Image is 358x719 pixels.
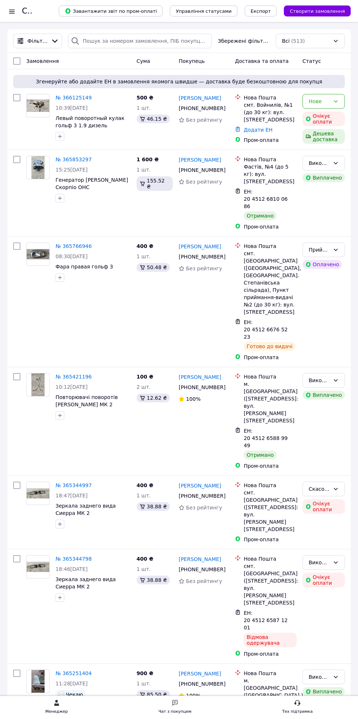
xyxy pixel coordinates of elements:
a: Створити замовлення [277,8,351,14]
span: 15:25[DATE] [56,167,88,173]
span: 1 шт. [137,253,151,259]
div: Виконано [309,673,330,681]
button: Експорт [245,5,277,16]
div: Очікує оплати [302,499,345,514]
a: № 366125149 [56,95,92,101]
a: [PERSON_NAME] [179,156,221,163]
div: Пром-оплата [244,650,297,658]
div: Нова Пошта [244,373,297,380]
span: (513) [291,38,305,44]
a: № 365251404 [56,670,92,676]
div: Готово до видачі [244,342,296,351]
span: Збережені фільтри: [218,37,270,45]
span: Фара правая гольф 3 [56,264,113,270]
a: [PERSON_NAME] [179,482,221,489]
span: 400 ₴ [137,556,153,562]
img: Фото товару [31,373,44,396]
span: Експорт [251,8,271,14]
div: Виконано [309,558,330,566]
div: Нова Пошта [244,94,297,101]
h1: Список замовлень [22,7,96,15]
span: 1 шт. [137,681,151,686]
span: 18:46[DATE] [56,566,88,572]
div: [PHONE_NUMBER] [177,564,224,575]
a: Фото товару [26,156,50,179]
div: 46.15 ₴ [137,114,170,123]
a: № 365421196 [56,374,92,380]
div: [PHONE_NUMBER] [177,165,224,175]
span: Згенеруйте або додайте ЕН в замовлення якомога швидше — доставка буде безкоштовною для покупця [16,78,342,85]
div: Пром-оплата [244,354,297,361]
div: Менеджер [45,708,68,715]
span: 1 шт. [137,105,151,111]
div: Виплачено [302,173,345,182]
span: 1 шт. [137,167,151,173]
div: [PHONE_NUMBER] [177,679,224,689]
a: Фото товару [26,373,50,396]
a: № 365344798 [56,556,92,562]
div: 50.48 ₴ [137,263,170,272]
a: № 365853297 [56,157,92,162]
div: Прийнято [309,246,330,254]
img: Фото товару [31,156,44,179]
span: 11:28[DATE] [56,681,88,686]
div: Пром-оплата [244,462,297,470]
button: Завантажити звіт по пром-оплаті [59,5,163,16]
span: 1 600 ₴ [137,157,159,162]
a: Фото товару [26,94,50,117]
span: Доставка та оплата [235,58,289,64]
div: Виконано [309,376,330,384]
div: 12.62 ₴ [137,394,170,402]
span: Фільтри [27,37,48,45]
div: Відмова одержувача [244,633,297,647]
div: Чат з покупцем [159,708,191,715]
div: Очікує оплати [302,112,345,126]
div: смт. [GEOGRAPHIC_DATA] ([STREET_ADDRESS]: вул. [PERSON_NAME][STREET_ADDRESS] [244,489,297,533]
a: № 365766946 [56,243,92,249]
span: 400 ₴ [137,243,153,249]
span: Без рейтингу [186,505,222,511]
span: 2 шт. [137,384,151,390]
div: смт. [GEOGRAPHIC_DATA] ([STREET_ADDRESS]: вул. [PERSON_NAME][STREET_ADDRESS] [244,562,297,606]
div: Виконано [309,159,330,167]
span: Чекаю [66,692,83,697]
span: 10:39[DATE] [56,105,88,111]
span: Без рейтингу [186,578,222,584]
span: Генератор [PERSON_NAME] Скорпіо ОНС [56,177,128,190]
span: Без рейтингу [186,179,222,185]
div: м. [GEOGRAPHIC_DATA] ([STREET_ADDRESS]: вул. [PERSON_NAME][STREET_ADDRESS] [244,380,297,424]
div: Оплачено [302,260,342,269]
a: Фото товару [26,555,50,579]
div: Дешева доставка [302,129,345,144]
span: Створити замовлення [290,8,345,14]
span: ЕН: 20 4512 6588 9949 [244,428,287,448]
div: Пром-оплата [244,536,297,543]
a: Додати ЕН [244,127,273,133]
span: Покупець [179,58,205,64]
a: Зеркала заднего вида Сиерра МК 2 [56,576,116,590]
span: Без рейтингу [186,117,222,123]
div: 155.52 ₴ [137,176,173,191]
a: [PERSON_NAME] [179,670,221,677]
img: Фото товару [27,562,49,572]
a: Фото товару [26,670,50,693]
span: 500 ₴ [137,95,153,101]
span: Завантажити звіт по пром-оплаті [65,8,157,14]
div: Виплачено [302,391,345,399]
img: Фото товару [27,99,49,112]
span: ЕН: 20 4512 6810 0686 [244,189,287,209]
img: Фото товару [31,670,44,693]
div: Нова Пошта [244,555,297,562]
span: 100% [186,396,201,402]
span: 900 ₴ [137,670,153,676]
span: Замовлення [26,58,59,64]
a: Фото товару [26,482,50,505]
span: 100 ₴ [137,374,153,380]
a: Зеркала заднего вида Сиерра МК 2 [56,503,116,516]
a: Повторювачі поворотів [PERSON_NAME] МК 2 [56,394,118,407]
img: :speech_balloon: [58,692,64,697]
span: 1 шт. [137,566,151,572]
a: Левый поворотный кулак гольф 3 1.9 дизель [56,115,125,128]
